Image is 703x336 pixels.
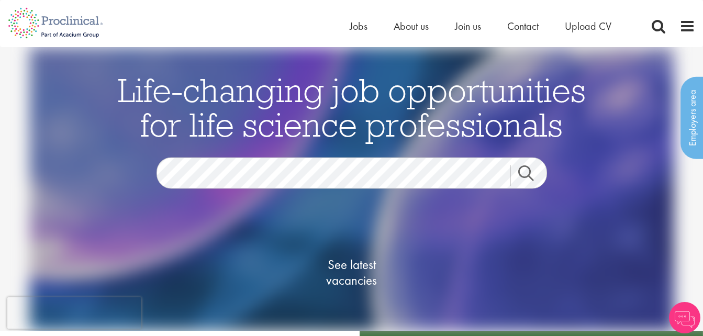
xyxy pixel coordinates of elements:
[394,19,429,33] a: About us
[507,19,539,33] a: Contact
[669,302,700,333] img: Chatbot
[510,165,555,186] a: Job search submit button
[350,19,367,33] a: Jobs
[565,19,611,33] a: Upload CV
[29,47,674,331] img: candidate home
[7,297,141,329] iframe: reCAPTCHA
[299,257,404,288] span: See latest vacancies
[299,215,404,330] a: See latestvacancies
[118,69,586,145] span: Life-changing job opportunities for life science professionals
[455,19,481,33] a: Join us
